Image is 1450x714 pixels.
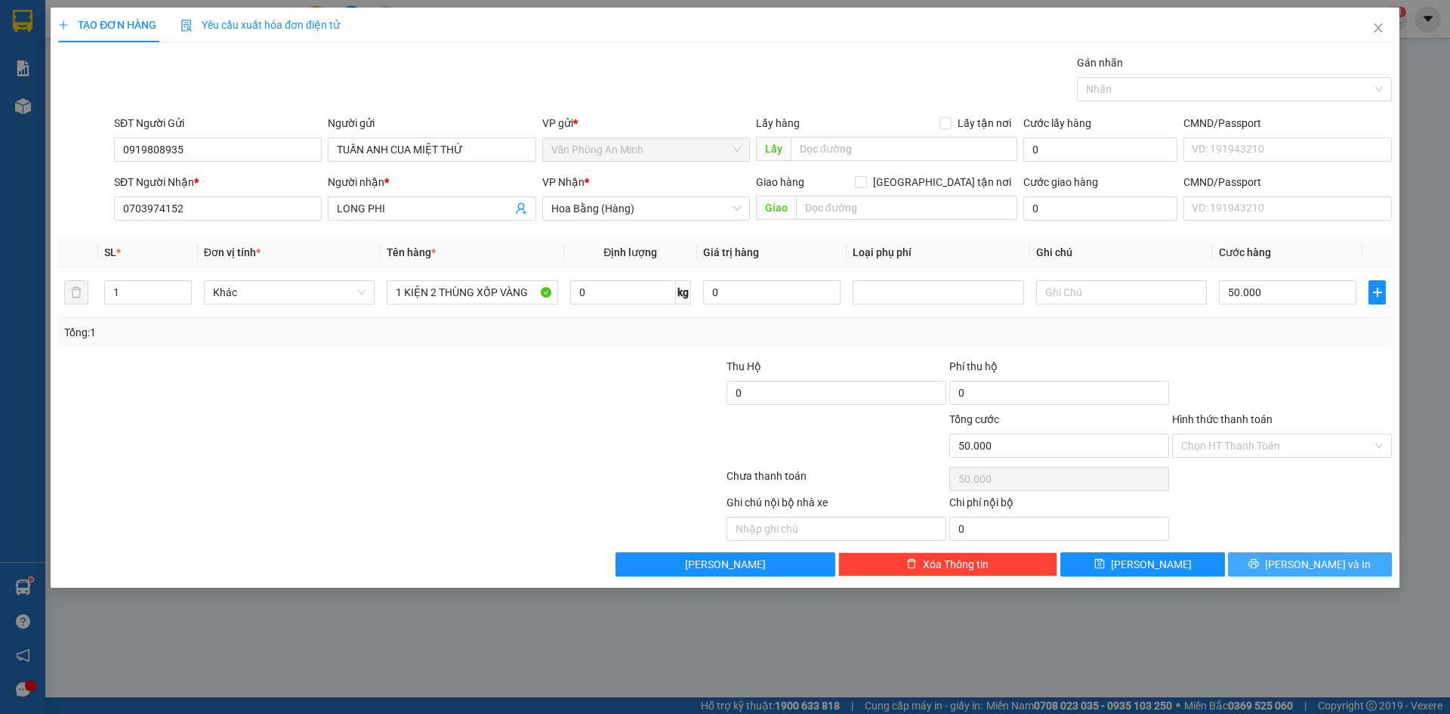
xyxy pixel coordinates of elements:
span: Giao hàng [756,176,804,188]
button: delete [64,280,88,304]
span: TẠO ĐƠN HÀNG [58,19,156,31]
div: Ghi chú nội bộ nhà xe [727,494,946,517]
span: Tên hàng [387,246,436,258]
input: Dọc đường [796,196,1017,220]
div: Chưa thanh toán [725,468,948,494]
span: Lấy [756,137,791,161]
div: VP gửi [542,115,750,131]
div: Người gửi [328,115,535,131]
span: [PERSON_NAME] và In [1265,556,1371,573]
div: CMND/Passport [1183,174,1391,190]
button: plus [1368,280,1385,304]
span: Hoa Bằng (Hàng) [551,197,741,220]
span: kg [676,280,691,304]
span: printer [1248,558,1259,570]
input: Nhập ghi chú [727,517,946,541]
th: Ghi chú [1030,238,1213,267]
button: printer[PERSON_NAME] và In [1228,552,1392,576]
span: SL [104,246,116,258]
div: SĐT Người Nhận [114,174,322,190]
span: Giá trị hàng [703,246,759,258]
input: Ghi Chú [1036,280,1207,304]
input: 0 [703,280,841,304]
span: [PERSON_NAME] [685,556,766,573]
span: delete [906,558,917,570]
span: Cước hàng [1219,246,1271,258]
span: Tổng cước [949,413,999,425]
button: Close [1357,8,1399,50]
div: Người nhận [328,174,535,190]
label: Cước giao hàng [1023,176,1098,188]
label: Cước lấy hàng [1023,117,1091,129]
span: Khác [213,281,366,304]
span: user-add [515,202,527,215]
span: Lấy tận nơi [952,115,1017,131]
span: VP Nhận [542,176,585,188]
div: SĐT Người Gửi [114,115,322,131]
div: Phí thu hộ [949,358,1169,381]
span: Văn Phòng An Minh [551,138,741,161]
input: Cước lấy hàng [1023,138,1177,162]
span: Thu Hộ [727,360,761,372]
span: Giao [756,196,796,220]
span: Yêu cầu xuất hóa đơn điện tử [180,19,340,31]
span: Đơn vị tính [204,246,261,258]
button: deleteXóa Thông tin [838,552,1058,576]
input: Cước giao hàng [1023,196,1177,221]
span: save [1094,558,1105,570]
button: save[PERSON_NAME] [1060,552,1224,576]
span: Lấy hàng [756,117,800,129]
label: Gán nhãn [1077,57,1123,69]
span: plus [58,20,69,30]
span: [GEOGRAPHIC_DATA] tận nơi [867,174,1017,190]
span: Định lượng [603,246,657,258]
th: Loại phụ phí [847,238,1029,267]
span: close [1372,22,1384,34]
button: [PERSON_NAME] [615,552,835,576]
img: icon [180,20,193,32]
div: Tổng: 1 [64,324,560,341]
div: Chi phí nội bộ [949,494,1169,517]
span: plus [1369,286,1384,298]
input: VD: Bàn, Ghế [387,280,557,304]
label: Hình thức thanh toán [1172,413,1273,425]
input: Dọc đường [791,137,1017,161]
span: Xóa Thông tin [923,556,989,573]
span: [PERSON_NAME] [1111,556,1192,573]
div: CMND/Passport [1183,115,1391,131]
